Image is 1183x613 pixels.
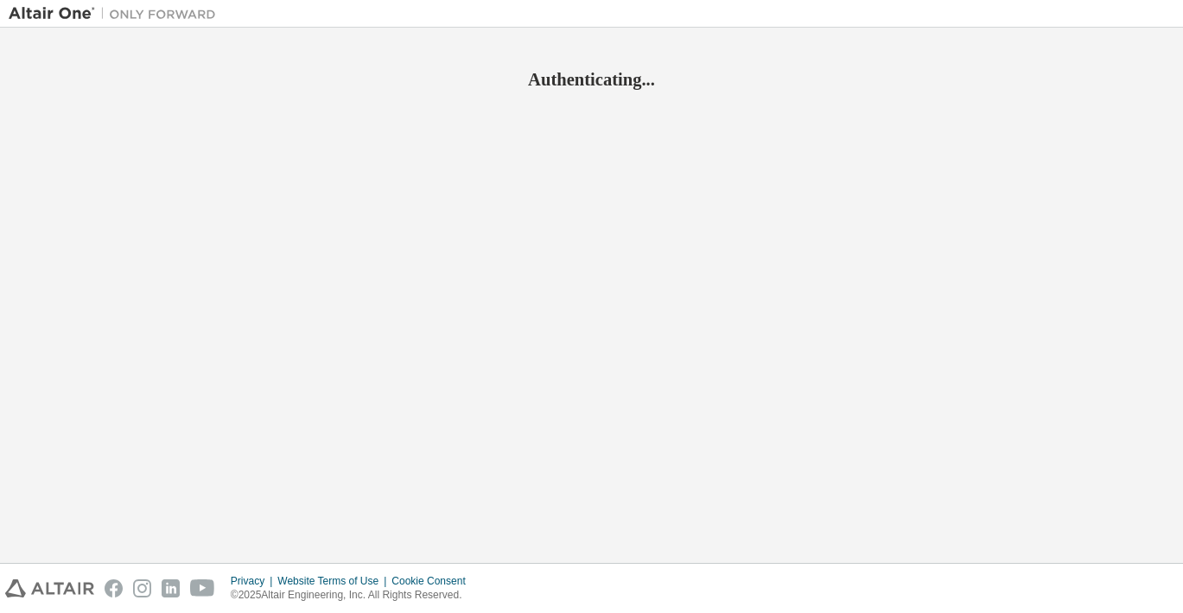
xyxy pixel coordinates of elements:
[9,5,225,22] img: Altair One
[231,574,277,588] div: Privacy
[231,588,476,603] p: © 2025 Altair Engineering, Inc. All Rights Reserved.
[105,579,123,597] img: facebook.svg
[5,579,94,597] img: altair_logo.svg
[9,68,1174,91] h2: Authenticating...
[190,579,215,597] img: youtube.svg
[133,579,151,597] img: instagram.svg
[162,579,180,597] img: linkedin.svg
[391,574,475,588] div: Cookie Consent
[277,574,391,588] div: Website Terms of Use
